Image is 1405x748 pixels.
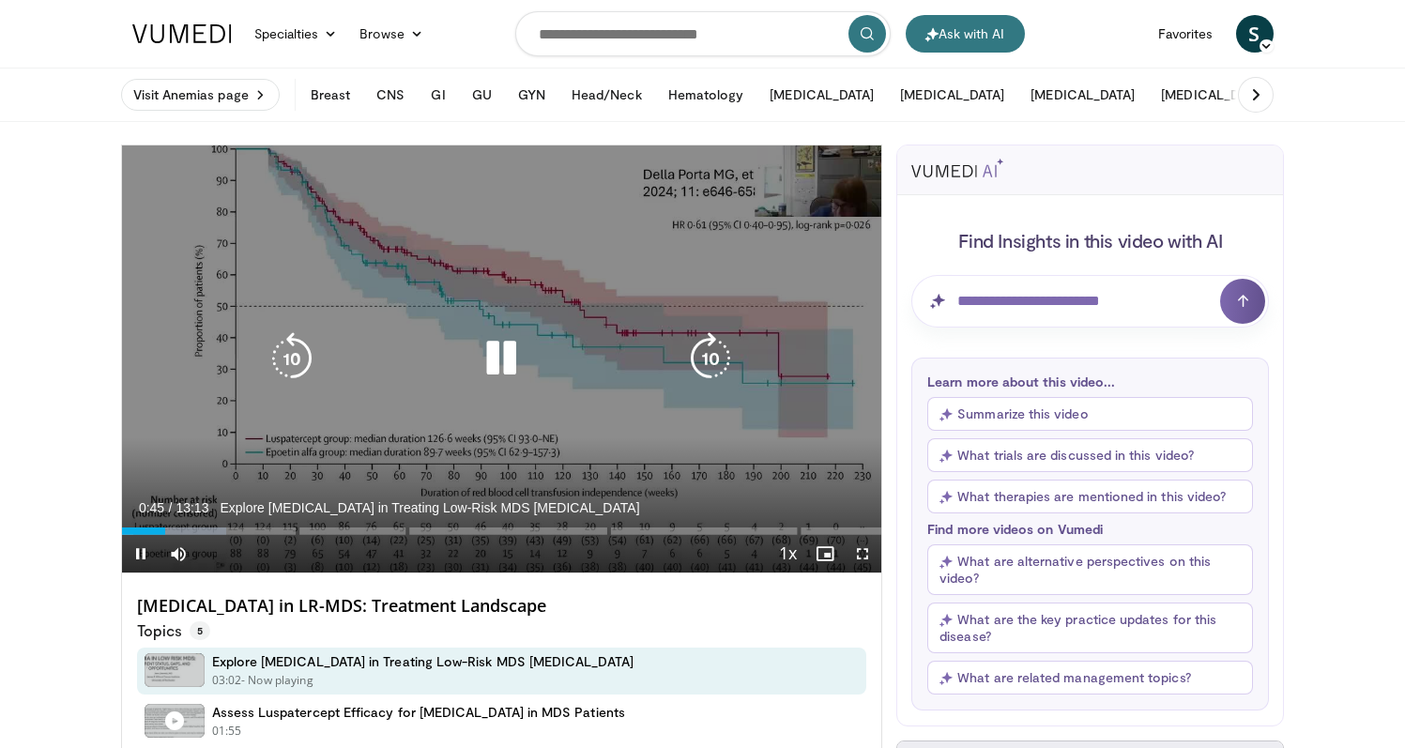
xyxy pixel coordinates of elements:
[420,76,456,114] button: GI
[169,500,173,515] span: /
[212,723,242,740] p: 01:55
[212,704,625,721] h4: Assess Luspatercept Efficacy for [MEDICAL_DATA] in MDS Patients
[122,535,160,572] button: Pause
[927,521,1253,537] p: Find more videos on Vumedi
[122,145,882,573] video-js: Video Player
[927,480,1253,513] button: What therapies are mentioned in this video?
[927,374,1253,389] p: Learn more about this video...
[121,79,280,111] a: Visit Anemias page
[911,159,1003,177] img: vumedi-ai-logo.svg
[137,596,867,617] h4: [MEDICAL_DATA] in LR-MDS: Treatment Landscape
[1147,15,1225,53] a: Favorites
[243,15,349,53] a: Specialties
[139,500,164,515] span: 0:45
[160,535,197,572] button: Mute
[137,621,210,640] p: Topics
[1150,76,1276,114] button: [MEDICAL_DATA]
[212,653,634,670] h4: Explore [MEDICAL_DATA] in Treating Low-Risk MDS [MEDICAL_DATA]
[132,24,232,43] img: VuMedi Logo
[190,621,210,640] span: 5
[927,397,1253,431] button: Summarize this video
[927,544,1253,595] button: What are alternative perspectives on this video?
[176,500,208,515] span: 13:13
[560,76,653,114] button: Head/Neck
[758,76,885,114] button: [MEDICAL_DATA]
[1236,15,1274,53] a: S
[348,15,435,53] a: Browse
[365,76,416,114] button: CNS
[927,603,1253,653] button: What are the key practice updates for this disease?
[299,76,361,114] button: Breast
[844,535,881,572] button: Fullscreen
[461,76,503,114] button: GU
[769,535,806,572] button: Playback Rate
[220,499,639,516] span: Explore [MEDICAL_DATA] in Treating Low-Risk MDS [MEDICAL_DATA]
[515,11,891,56] input: Search topics, interventions
[906,15,1025,53] button: Ask with AI
[889,76,1016,114] button: [MEDICAL_DATA]
[1019,76,1146,114] button: [MEDICAL_DATA]
[212,672,242,689] p: 03:02
[927,438,1253,472] button: What trials are discussed in this video?
[911,228,1269,252] h4: Find Insights in this video with AI
[911,275,1269,328] input: Question for AI
[122,527,882,535] div: Progress Bar
[507,76,557,114] button: GYN
[806,535,844,572] button: Enable picture-in-picture mode
[927,661,1253,695] button: What are related management topics?
[657,76,756,114] button: Hematology
[241,672,313,689] p: - Now playing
